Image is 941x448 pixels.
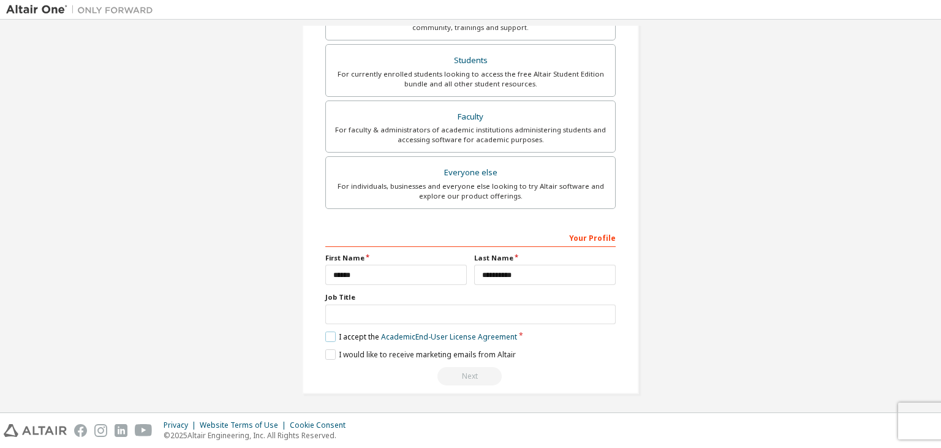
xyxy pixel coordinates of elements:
[333,69,608,89] div: For currently enrolled students looking to access the free Altair Student Edition bundle and all ...
[333,108,608,126] div: Faculty
[135,424,153,437] img: youtube.svg
[325,332,517,342] label: I accept the
[325,367,616,385] div: Read and acccept EULA to continue
[325,349,516,360] label: I would like to receive marketing emails from Altair
[164,430,353,441] p: © 2025 Altair Engineering, Inc. All Rights Reserved.
[115,424,127,437] img: linkedin.svg
[164,420,200,430] div: Privacy
[94,424,107,437] img: instagram.svg
[333,125,608,145] div: For faculty & administrators of academic institutions administering students and accessing softwa...
[381,332,517,342] a: Academic End-User License Agreement
[290,420,353,430] div: Cookie Consent
[6,4,159,16] img: Altair One
[200,420,290,430] div: Website Terms of Use
[474,253,616,263] label: Last Name
[333,181,608,201] div: For individuals, businesses and everyone else looking to try Altair software and explore our prod...
[4,424,67,437] img: altair_logo.svg
[333,164,608,181] div: Everyone else
[74,424,87,437] img: facebook.svg
[325,227,616,247] div: Your Profile
[333,52,608,69] div: Students
[325,292,616,302] label: Job Title
[325,253,467,263] label: First Name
